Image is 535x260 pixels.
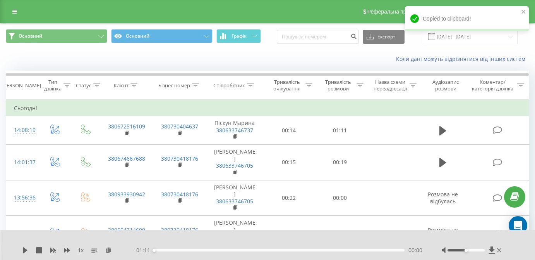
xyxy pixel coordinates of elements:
td: [PERSON_NAME] [206,144,263,180]
a: 380672516109 [108,123,145,130]
button: Експорт [363,30,405,44]
div: Аудіозапис розмови [425,79,466,92]
a: 380730404637 [161,123,198,130]
a: 380674667688 [108,155,145,162]
td: 00:15 [263,144,314,180]
a: 380633746705 [216,162,253,169]
td: 00:14 [263,116,314,145]
span: Розмова не відбулась [428,226,458,241]
td: [PERSON_NAME] [206,216,263,251]
div: Бізнес номер [158,82,190,89]
div: Copied to clipboard! [405,6,529,31]
a: 380730418176 [161,226,198,234]
span: Реферальна програма [367,9,424,15]
div: Accessibility label [465,249,468,252]
div: Тривалість очікування [270,79,304,92]
div: Тривалість розмови [321,79,355,92]
a: 380730418176 [161,191,198,198]
input: Пошук за номером [277,30,359,44]
td: 00:00 [314,216,365,251]
a: 380730418176 [161,155,198,162]
td: 01:11 [314,116,365,145]
div: Accessibility label [153,249,156,252]
span: Розмова не відбулась [428,191,458,205]
a: 380933930942 [108,191,145,198]
button: Основний [111,29,213,43]
div: [PERSON_NAME] [2,82,41,89]
td: Піскун Марина [206,116,263,145]
div: Назва схеми переадресації [372,79,408,92]
div: Тип дзвінка [44,79,62,92]
td: 00:13 [263,216,314,251]
span: Основний [19,33,42,39]
td: Сьогодні [6,101,529,116]
div: Статус [76,82,91,89]
div: Співробітник [213,82,245,89]
a: Коли дані можуть відрізнятися вiд інших систем [396,55,529,62]
div: Клієнт [114,82,129,89]
div: 13:56:36 [14,190,31,205]
div: Коментар/категорія дзвінка [470,79,515,92]
a: 380504714609 [108,226,145,234]
button: close [521,9,526,16]
span: Графік [231,33,247,39]
span: 1 x [78,246,84,254]
td: [PERSON_NAME] [206,180,263,216]
span: - 01:11 [134,246,154,254]
a: 380633746737 [216,127,253,134]
a: 380633746705 [216,198,253,205]
div: 14:08:19 [14,123,31,138]
div: 14:01:37 [14,155,31,170]
button: Графік [216,29,261,43]
span: 00:00 [408,246,422,254]
div: 13:54:23 [14,226,31,241]
div: Open Intercom Messenger [509,216,527,235]
td: 00:00 [314,180,365,216]
td: 00:19 [314,144,365,180]
td: 00:22 [263,180,314,216]
button: Основний [6,29,107,43]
